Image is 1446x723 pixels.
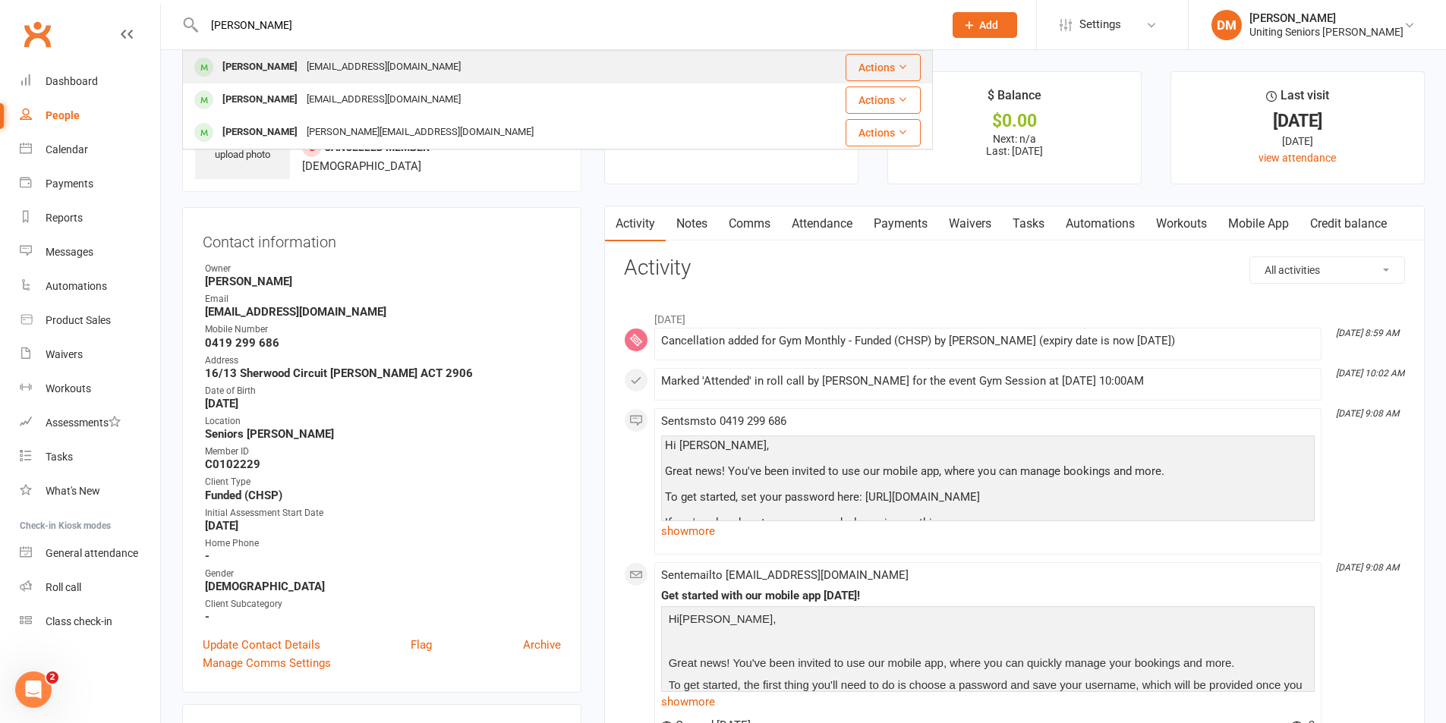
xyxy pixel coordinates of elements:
a: Messages [20,235,160,269]
div: Hi [PERSON_NAME], Great news! You've been invited to use our mobile app, where you can manage boo... [665,439,1311,581]
a: Automations [1055,206,1145,241]
div: [PERSON_NAME] [218,56,302,78]
a: Calendar [20,133,160,167]
strong: [DEMOGRAPHIC_DATA] [205,580,561,593]
a: view attendance [1259,152,1336,164]
a: show more [661,520,1315,542]
div: People [46,109,80,121]
button: Actions [846,54,921,81]
div: Location [205,414,561,429]
div: Mobile Number [205,322,561,337]
div: Messages [46,246,93,258]
span: [PERSON_NAME] [679,612,773,625]
div: Tasks [46,451,73,463]
h3: Activity [624,256,1405,280]
a: Mobile App [1218,206,1300,241]
span: [DEMOGRAPHIC_DATA] [302,159,421,173]
a: Waivers [20,338,160,372]
strong: - [205,610,561,624]
strong: [DATE] [205,397,561,410]
button: Add [953,12,1017,38]
div: Gender [205,567,561,581]
div: DM [1211,10,1242,40]
span: Great news! You've been invited to use our mobile app, where you can quickly manage your bookings... [669,656,1235,669]
a: Clubworx [18,15,56,53]
div: Automations [46,280,107,292]
strong: 0419 299 686 [205,336,561,350]
strong: - [205,549,561,563]
p: Next: n/a Last: [DATE] [902,133,1127,157]
div: Get started with our mobile app [DATE]! [661,589,1315,602]
h3: Contact information [203,228,561,250]
div: What's New [46,485,100,497]
div: Reports [46,212,83,224]
a: Product Sales [20,303,160,338]
a: What's New [20,474,160,508]
button: Actions [846,119,921,146]
div: Cancellation added for Gym Monthly - Funded (CHSP) by [PERSON_NAME] (expiry date is now [DATE]) [661,335,1315,347]
div: Workouts [46,382,91,395]
a: Update Contact Details [203,636,320,654]
a: Dashboard [20,64,160,99]
strong: [EMAIL_ADDRESS][DOMAIN_NAME] [205,305,561,319]
span: Hi [669,612,679,625]
strong: Funded (CHSP) [205,489,561,502]
span: , [773,612,776,625]
a: Class kiosk mode [20,605,160,639]
a: Flag [411,636,432,654]
a: Payments [20,167,160,201]
button: Actions [846,86,921,114]
a: Activity [605,206,666,241]
div: $0.00 [902,113,1127,129]
div: [PERSON_NAME][EMAIL_ADDRESS][DOMAIN_NAME] [302,121,538,143]
div: Email [205,292,561,306]
div: Member ID [205,445,561,459]
a: Automations [20,269,160,303]
a: Attendance [781,206,863,241]
i: [DATE] 9:08 AM [1336,408,1399,419]
div: Assessments [46,417,121,429]
span: 2 [46,671,58,684]
div: [PERSON_NAME] [218,89,302,111]
div: General attendance [46,547,138,559]
strong: Seniors [PERSON_NAME] [205,427,561,441]
a: Workouts [1145,206,1218,241]
a: Credit balance [1300,206,1397,241]
a: Assessments [20,406,160,440]
span: To get started, the first thing you'll need to do is choose a password and save your username, wh... [669,678,1303,709]
a: Roll call [20,571,160,605]
div: Waivers [46,348,83,360]
div: [PERSON_NAME] [218,121,302,143]
a: Reports [20,201,160,235]
div: Marked 'Attended' in roll call by [PERSON_NAME] for the event Gym Session at [DATE] 10:00AM [661,375,1315,388]
a: Notes [666,206,718,241]
i: [DATE] 9:08 AM [1336,562,1399,573]
div: Last visit [1266,86,1329,113]
div: [EMAIL_ADDRESS][DOMAIN_NAME] [302,89,465,111]
div: Roll call [46,581,81,593]
div: Calendar [46,143,88,156]
span: Sent sms to 0419 299 686 [661,414,786,428]
span: Settings [1079,8,1121,42]
div: Dashboard [46,75,98,87]
a: People [20,99,160,133]
div: Class check-in [46,615,112,627]
div: Date of Birth [205,384,561,398]
i: [DATE] 10:02 AM [1336,368,1404,379]
a: Payments [863,206,938,241]
div: Client Type [205,475,561,489]
strong: 16/13 Sherwood Circuit [PERSON_NAME] ACT 2906 [205,366,561,380]
strong: C0102229 [205,457,561,471]
div: Payments [46,178,93,190]
div: Product Sales [46,314,111,326]
a: Tasks [20,440,160,474]
i: [DATE] 8:59 AM [1336,328,1399,338]
input: Search... [200,14,933,36]
iframe: Intercom live chat [15,671,52,708]
div: Client Subcategory [205,597,561,611]
a: show more [661,691,1315,712]
a: Archive [523,636,561,654]
div: [EMAIL_ADDRESS][DOMAIN_NAME] [302,56,465,78]
div: Address [205,354,561,368]
div: $ Balance [988,86,1041,113]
